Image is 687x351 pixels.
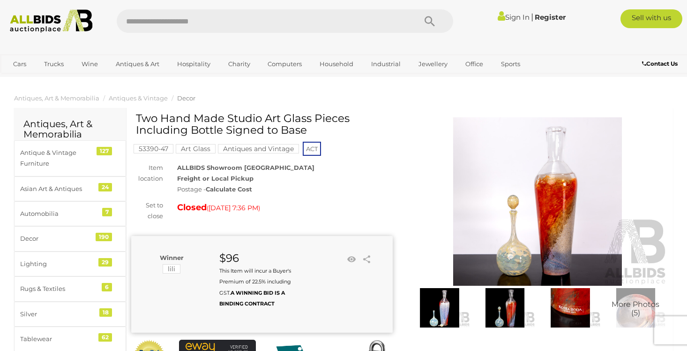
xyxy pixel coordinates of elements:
div: Postage - [177,184,393,195]
img: Allbids.com.au [5,9,97,33]
a: Antiques & Art [110,56,165,72]
span: ( ) [207,204,260,212]
a: Contact Us [642,59,680,69]
div: Set to close [124,200,170,222]
a: Computers [261,56,308,72]
a: Trucks [38,56,70,72]
img: Two Hand Made Studio Art Glass Pieces Including Bottle Signed to Base [540,288,601,327]
div: Tablewear [20,334,97,344]
div: Automobilia [20,208,97,219]
img: Two Hand Made Studio Art Glass Pieces Including Bottle Signed to Base [475,288,536,327]
img: Two Hand Made Studio Art Glass Pieces Including Bottle Signed to Base [605,288,666,327]
span: ACT [303,142,321,156]
a: Hospitality [171,56,217,72]
div: 127 [97,147,112,155]
a: Industrial [365,56,407,72]
mark: Art Glass [176,144,216,153]
a: Sports [495,56,526,72]
a: [GEOGRAPHIC_DATA] [7,72,86,87]
a: More Photos(5) [605,288,666,327]
div: 24 [98,183,112,191]
a: Asian Art & Antiques 24 [14,176,126,201]
span: [DATE] 7:36 PM [209,204,258,212]
a: Sign In [498,13,530,22]
strong: Closed [177,202,207,213]
a: Register [535,13,566,22]
small: This Item will incur a Buyer's Premium of 22.5% including GST. [219,267,291,307]
a: Office [459,56,489,72]
mark: Antiques and Vintage [218,144,299,153]
li: Watch this item [344,252,358,267]
b: Contact Us [642,60,678,67]
a: Decor [177,94,195,102]
div: 29 [98,258,112,267]
a: Jewellery [412,56,454,72]
a: Antiques & Vintage [109,94,168,102]
div: Asian Art & Antiques [20,183,97,194]
strong: Freight or Local Pickup [177,175,254,182]
a: Decor 190 [14,226,126,251]
strong: ALLBIDS Showroom [GEOGRAPHIC_DATA] [177,164,314,171]
div: Antique & Vintage Furniture [20,147,97,169]
h1: Two Hand Made Studio Art Glass Pieces Including Bottle Signed to Base [136,113,390,137]
mark: lili [163,264,180,274]
a: Rugs & Textiles 6 [14,276,126,301]
div: Decor [20,233,97,244]
a: Wine [75,56,104,72]
img: Two Hand Made Studio Art Glass Pieces Including Bottle Signed to Base [407,117,668,286]
div: 190 [96,233,112,241]
a: Automobilia 7 [14,201,126,226]
b: A WINNING BID IS A BINDING CONTRACT [219,290,285,307]
img: Two Hand Made Studio Art Glass Pieces Including Bottle Signed to Base [409,288,470,327]
div: 18 [99,308,112,317]
div: 62 [98,333,112,342]
a: 53390-47 [134,145,173,153]
mark: 53390-47 [134,144,173,153]
a: Antiques, Art & Memorabilia [14,94,99,102]
div: Silver [20,309,97,320]
a: Lighting 29 [14,252,126,276]
a: Antique & Vintage Furniture 127 [14,140,126,176]
button: Search [406,9,453,33]
div: Rugs & Textiles [20,283,97,294]
div: Lighting [20,259,97,269]
strong: Calculate Cost [206,185,252,193]
a: Household [314,56,359,72]
a: Antiques and Vintage [218,145,299,153]
b: Winner [160,254,184,261]
div: 7 [102,208,112,216]
span: More Photos (5) [612,301,659,317]
div: 6 [102,283,112,291]
a: Cars [7,56,32,72]
a: Art Glass [176,145,216,153]
a: Silver 18 [14,302,126,327]
div: Item location [124,162,170,184]
span: | [531,12,533,22]
a: Sell with us [620,9,682,28]
a: Charity [222,56,256,72]
h2: Antiques, Art & Memorabilia [23,119,117,139]
strong: $96 [219,252,239,265]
